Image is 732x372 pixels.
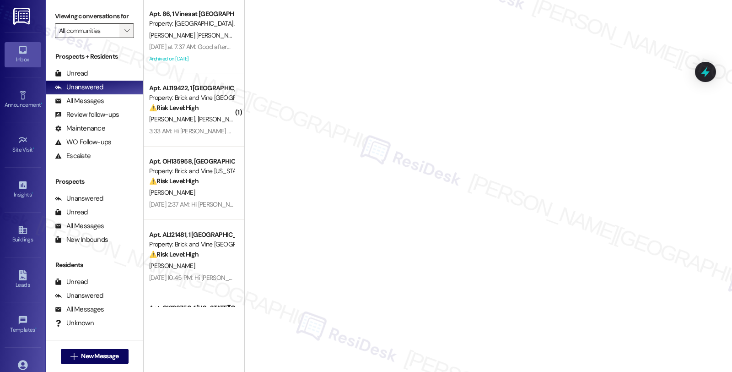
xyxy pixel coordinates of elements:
[13,8,32,25] img: ResiDesk Logo
[124,27,129,34] i: 
[149,240,234,249] div: Property: Brick and Vine [GEOGRAPHIC_DATA]
[149,166,234,176] div: Property: Brick and Vine [US_STATE]
[149,83,234,93] div: Apt. AL119422, 1 [GEOGRAPHIC_DATA]
[55,305,104,314] div: All Messages
[149,177,199,185] strong: ⚠️ Risk Level: High
[55,318,94,328] div: Unknown
[59,23,119,38] input: All communities
[149,104,199,112] strong: ⚠️ Risk Level: High
[149,31,242,39] span: [PERSON_NAME] [PERSON_NAME]
[81,351,118,361] span: New Message
[149,19,234,28] div: Property: [GEOGRAPHIC_DATA] Apts
[46,52,143,61] div: Prospects + Residents
[55,9,134,23] label: Viewing conversations for
[55,151,91,161] div: Escalate
[149,303,234,313] div: Apt. OK129750, 1 [US_STATE][GEOGRAPHIC_DATA]
[149,230,234,240] div: Apt. AL121481, 1 [GEOGRAPHIC_DATA]
[55,69,88,78] div: Unread
[32,190,33,197] span: •
[5,268,41,292] a: Leads
[55,82,103,92] div: Unanswered
[5,312,41,337] a: Templates •
[55,137,111,147] div: WO Follow-ups
[5,222,41,247] a: Buildings
[55,110,119,120] div: Review follow-ups
[149,188,195,197] span: [PERSON_NAME]
[149,250,199,258] strong: ⚠️ Risk Level: High
[148,53,235,65] div: Archived on [DATE]
[5,132,41,157] a: Site Visit •
[55,96,104,106] div: All Messages
[55,208,88,217] div: Unread
[35,325,37,332] span: •
[5,177,41,202] a: Insights •
[5,42,41,67] a: Inbox
[55,277,88,287] div: Unread
[55,235,108,245] div: New Inbounds
[149,93,234,103] div: Property: Brick and Vine [GEOGRAPHIC_DATA]
[55,124,105,133] div: Maintenance
[55,194,103,203] div: Unanswered
[46,260,143,270] div: Residents
[149,9,234,19] div: Apt. 86, 1 Vines at [GEOGRAPHIC_DATA]
[55,291,103,301] div: Unanswered
[41,100,42,107] span: •
[33,145,34,152] span: •
[61,349,129,364] button: New Message
[149,157,234,166] div: Apt. OH135958, [GEOGRAPHIC_DATA]
[55,221,104,231] div: All Messages
[149,115,198,123] span: [PERSON_NAME]
[149,262,195,270] span: [PERSON_NAME]
[70,353,77,360] i: 
[46,177,143,186] div: Prospects
[198,115,243,123] span: [PERSON_NAME]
